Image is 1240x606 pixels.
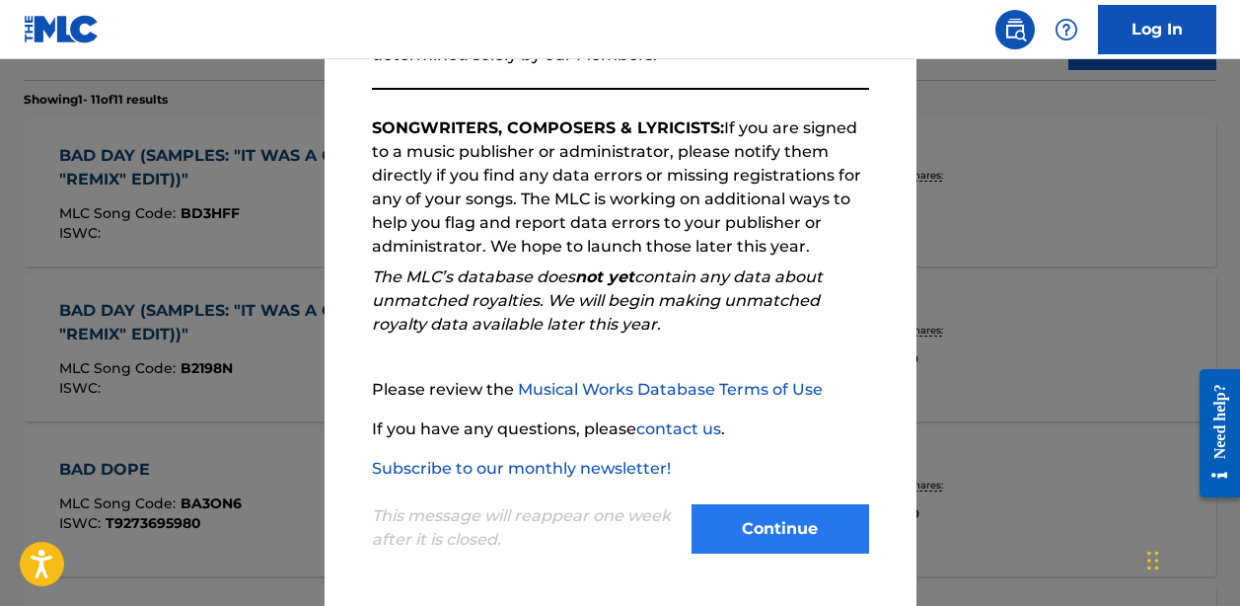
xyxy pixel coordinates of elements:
img: search [1003,18,1027,41]
a: contact us [636,419,721,438]
a: Public Search [995,10,1035,49]
div: Help [1047,10,1086,49]
em: The MLC’s database does contain any data about unmatched royalties. We will begin making unmatche... [372,267,823,334]
p: If you have any questions, please . [372,417,869,441]
p: Please review the [372,378,869,402]
a: Subscribe to our monthly newsletter! [372,459,671,478]
a: Log In [1098,5,1216,54]
p: If you are signed to a music publisher or administrator, please notify them directly if you find ... [372,116,869,259]
iframe: Resource Center [1185,349,1240,518]
img: help [1055,18,1078,41]
div: Drag [1147,531,1159,590]
strong: SONGWRITERS, COMPOSERS & LYRICISTS: [372,118,724,137]
button: Continue [692,504,869,554]
a: Musical Works Database Terms of Use [518,380,823,399]
iframe: Chat Widget [1141,511,1240,606]
p: This message will reappear one week after it is closed. [372,504,680,552]
img: MLC Logo [24,15,100,43]
strong: not yet [575,267,634,286]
